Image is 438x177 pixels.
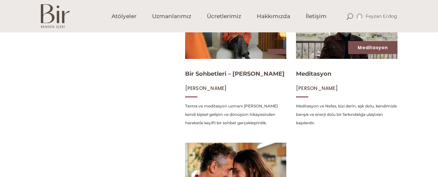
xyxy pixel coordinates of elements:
[185,85,227,91] a: [PERSON_NAME]
[185,85,227,92] span: [PERSON_NAME]
[185,70,285,77] a: Bir Sohbetleri – [PERSON_NAME]
[306,13,326,20] span: İletişim
[207,13,241,20] span: Ücretlerimiz
[358,44,388,51] a: Meditasyon
[296,70,331,77] a: Meditasyon
[296,102,397,127] p: Meditasyon ve Nefes, bizi derin, aşk dolu, kendimizle barışık ve enerji dolu bir farkındalığa ula...
[185,102,287,127] p: Tantra ve meditasyon uzmanı [PERSON_NAME] kendi kişisel gelişim ve dönüşüm hikayesinden hareketle...
[112,13,136,20] span: Atölyeler
[296,85,338,91] a: [PERSON_NAME]
[296,85,338,92] span: [PERSON_NAME]
[366,13,397,19] span: Feyzan Erdog
[257,13,290,20] span: Hakkımızda
[152,13,191,20] span: Uzmanlarımız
